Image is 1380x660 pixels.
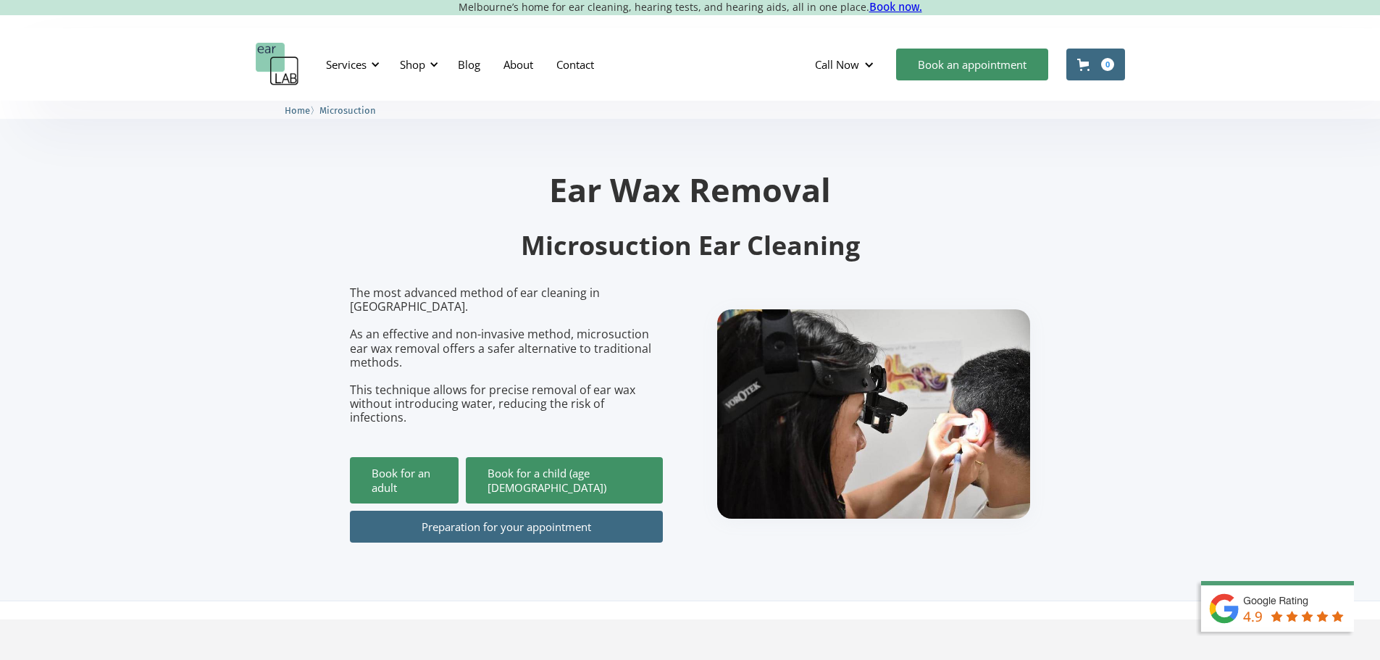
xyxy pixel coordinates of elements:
[1101,58,1114,71] div: 0
[319,105,376,116] span: Microsuction
[400,57,425,72] div: Shop
[1066,49,1125,80] a: Open cart
[350,511,663,543] a: Preparation for your appointment
[350,229,1031,263] h2: Microsuction Ear Cleaning
[717,309,1030,519] img: boy getting ear checked.
[803,43,889,86] div: Call Now
[466,457,663,504] a: Book for a child (age [DEMOGRAPHIC_DATA])
[285,103,319,118] li: 〉
[326,57,367,72] div: Services
[285,103,310,117] a: Home
[350,457,459,504] a: Book for an adult
[350,173,1031,206] h1: Ear Wax Removal
[256,43,299,86] a: home
[350,286,663,425] p: The most advanced method of ear cleaning in [GEOGRAPHIC_DATA]. As an effective and non-invasive m...
[285,105,310,116] span: Home
[815,57,859,72] div: Call Now
[319,103,376,117] a: Microsuction
[446,43,492,85] a: Blog
[391,43,443,86] div: Shop
[896,49,1048,80] a: Book an appointment
[545,43,606,85] a: Contact
[492,43,545,85] a: About
[317,43,384,86] div: Services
